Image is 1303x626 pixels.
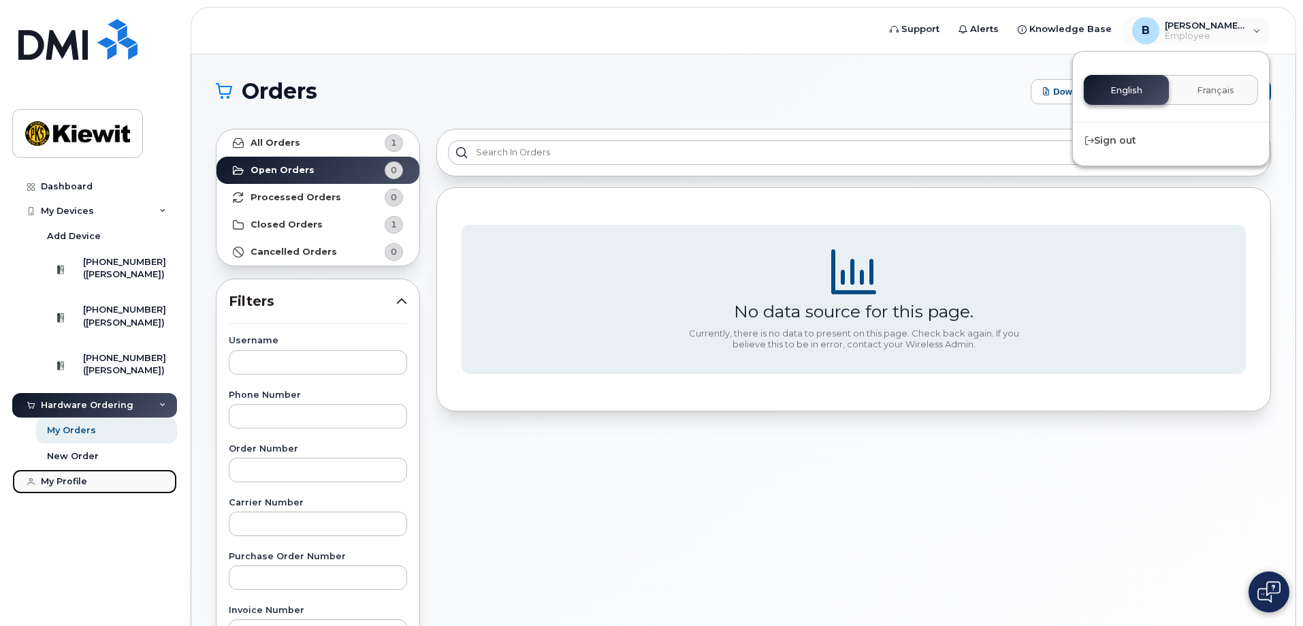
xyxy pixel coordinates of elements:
[391,191,397,204] span: 0
[229,391,407,400] label: Phone Number
[448,140,1259,165] input: Search in orders
[1073,128,1269,153] div: Sign out
[216,238,419,266] a: Cancelled Orders0
[229,337,407,345] label: Username
[251,219,323,230] strong: Closed Orders
[391,136,397,149] span: 1
[734,301,974,322] div: No data source for this page.
[229,499,407,507] label: Carrier Number
[216,129,419,157] a: All Orders1
[1031,79,1164,104] button: Download Excel Report
[251,192,341,203] strong: Processed Orders
[1197,85,1234,96] span: Français
[216,184,419,211] a: Processed Orders0
[391,245,397,258] span: 0
[229,606,407,615] label: Invoice Number
[251,165,315,176] strong: Open Orders
[242,81,317,101] span: Orders
[229,445,407,454] label: Order Number
[391,163,397,176] span: 0
[216,157,419,184] a: Open Orders0
[391,218,397,231] span: 1
[229,292,396,311] span: Filters
[1257,581,1281,603] img: Open chat
[216,211,419,238] a: Closed Orders1
[251,247,337,257] strong: Cancelled Orders
[683,328,1024,349] div: Currently, there is no data to present on this page. Check back again. If you believe this to be ...
[229,552,407,561] label: Purchase Order Number
[251,138,300,148] strong: All Orders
